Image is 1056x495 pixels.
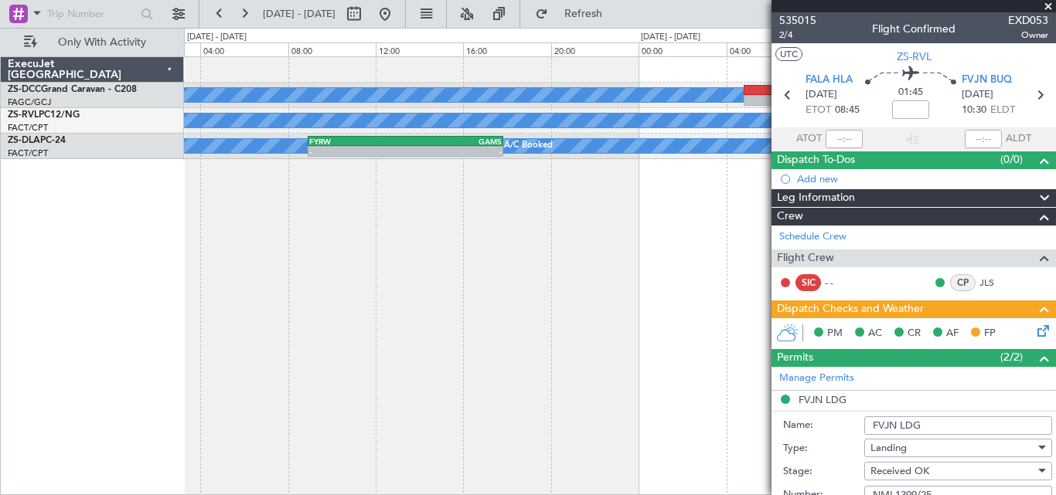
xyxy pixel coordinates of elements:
span: ZS-RVL [897,49,932,65]
span: 2/4 [779,29,816,42]
span: ALDT [1006,131,1031,147]
span: [DATE] - [DATE] [263,7,336,21]
div: 12:00 [376,42,463,56]
span: Received OK [870,464,929,478]
div: A/C Booked [504,134,553,158]
span: 10:30 [962,103,986,118]
a: ZS-DCCGrand Caravan - C208 [8,85,137,94]
div: 04:00 [727,42,814,56]
div: FYRW [309,137,406,146]
span: (2/2) [1000,349,1023,365]
div: Add new [797,172,1048,185]
span: FALA HLA [806,73,853,88]
div: 08:00 [288,42,376,56]
button: Refresh [528,2,621,26]
span: Leg Information [777,189,855,207]
div: GAMS [405,137,502,146]
div: CP [950,274,976,291]
span: ELDT [990,103,1015,118]
span: ETOT [806,103,831,118]
div: SIC [795,274,821,291]
div: - [405,147,502,156]
div: [DATE] - [DATE] [641,31,700,44]
div: - [309,147,406,156]
span: Flight Crew [777,249,834,267]
span: Landing [870,441,907,455]
label: Name: [783,418,864,433]
span: 08:45 [835,103,860,118]
span: ZS-DCC [8,85,41,94]
span: Refresh [551,8,616,19]
a: FACT/CPT [8,147,48,159]
span: (0/0) [1000,151,1023,168]
input: Trip Number [47,2,136,25]
a: JLS [979,276,1014,290]
button: Only With Activity [17,30,168,55]
input: --:-- [826,130,863,148]
a: Manage Permits [779,371,854,386]
div: [DATE] - [DATE] [187,31,247,44]
span: 01:45 [898,85,923,100]
span: FVJN BUQ [962,73,1012,88]
div: 04:00 [200,42,288,56]
button: UTC [775,47,802,61]
span: Owner [1008,29,1048,42]
div: - - [825,276,860,290]
span: Crew [777,208,803,225]
span: [DATE] [962,87,993,103]
a: FACT/CPT [8,122,48,134]
a: ZS-RVLPC12/NG [8,110,80,120]
span: AC [868,326,882,341]
span: Dispatch To-Dos [777,151,855,169]
div: Flight Confirmed [872,21,956,37]
span: [DATE] [806,87,837,103]
span: ZS-RVL [8,110,39,120]
span: PM [827,326,843,341]
div: 20:00 [551,42,639,56]
span: EXD053 [1008,12,1048,29]
span: Dispatch Checks and Weather [777,300,924,318]
span: Permits [777,349,813,367]
label: Type: [783,441,864,456]
span: ZS-DLA [8,136,40,145]
a: ZS-DLAPC-24 [8,136,66,145]
a: Schedule Crew [779,229,847,245]
span: CR [908,326,921,341]
div: 00:00 [639,42,726,56]
a: FAGC/GCJ [8,97,51,108]
span: Only With Activity [40,37,163,48]
span: ATOT [796,131,822,147]
span: FP [984,326,996,341]
label: Stage: [783,464,864,480]
span: 535015 [779,12,816,29]
div: 16:00 [463,42,550,56]
span: AF [946,326,959,341]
